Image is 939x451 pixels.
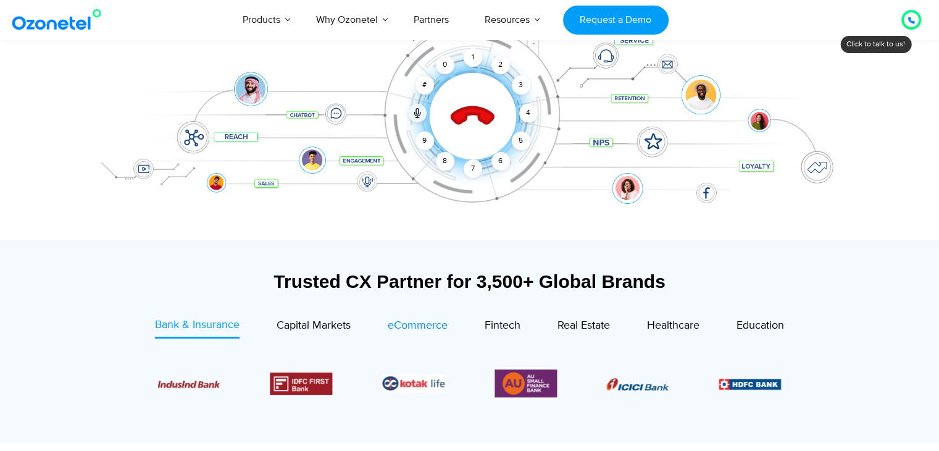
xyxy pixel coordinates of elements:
a: eCommerce [388,317,448,338]
img: Picture8.png [607,378,669,390]
div: 4 / 6 [270,373,332,395]
span: Education [737,319,784,332]
img: Picture13.png [495,367,557,400]
img: Picture26.jpg [382,374,444,392]
div: 4 [519,104,538,122]
div: 5 / 6 [382,374,444,392]
div: 5 [511,132,530,150]
div: 0 [436,56,454,74]
a: Real Estate [557,317,610,338]
img: Picture12.png [270,373,332,395]
div: 3 [511,76,530,95]
div: 7 [464,159,482,178]
a: Fintech [485,317,520,338]
div: # [415,76,434,95]
div: 3 / 6 [157,376,220,391]
span: Fintech [485,319,520,332]
div: 1 / 6 [607,376,669,391]
div: 2 [491,56,510,74]
img: Picture10.png [157,381,220,388]
a: Capital Markets [277,317,351,338]
img: Picture9.png [719,379,782,389]
span: Capital Markets [277,319,351,332]
div: 1 [464,48,482,67]
div: 6 [491,152,510,171]
div: 2 / 6 [719,376,782,391]
a: Education [737,317,784,338]
div: 8 [436,152,454,171]
span: Healthcare [647,319,699,332]
div: Trusted CX Partner for 3,500+ Global Brands [90,271,849,292]
div: 9 [415,132,434,150]
span: Bank & Insurance [155,318,240,332]
a: Request a Demo [563,6,669,35]
a: Bank & Insurance [155,317,240,339]
span: Real Estate [557,319,610,332]
a: Healthcare [647,317,699,338]
div: 6 / 6 [495,367,557,400]
div: Image Carousel [158,367,782,400]
span: eCommerce [388,319,448,332]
